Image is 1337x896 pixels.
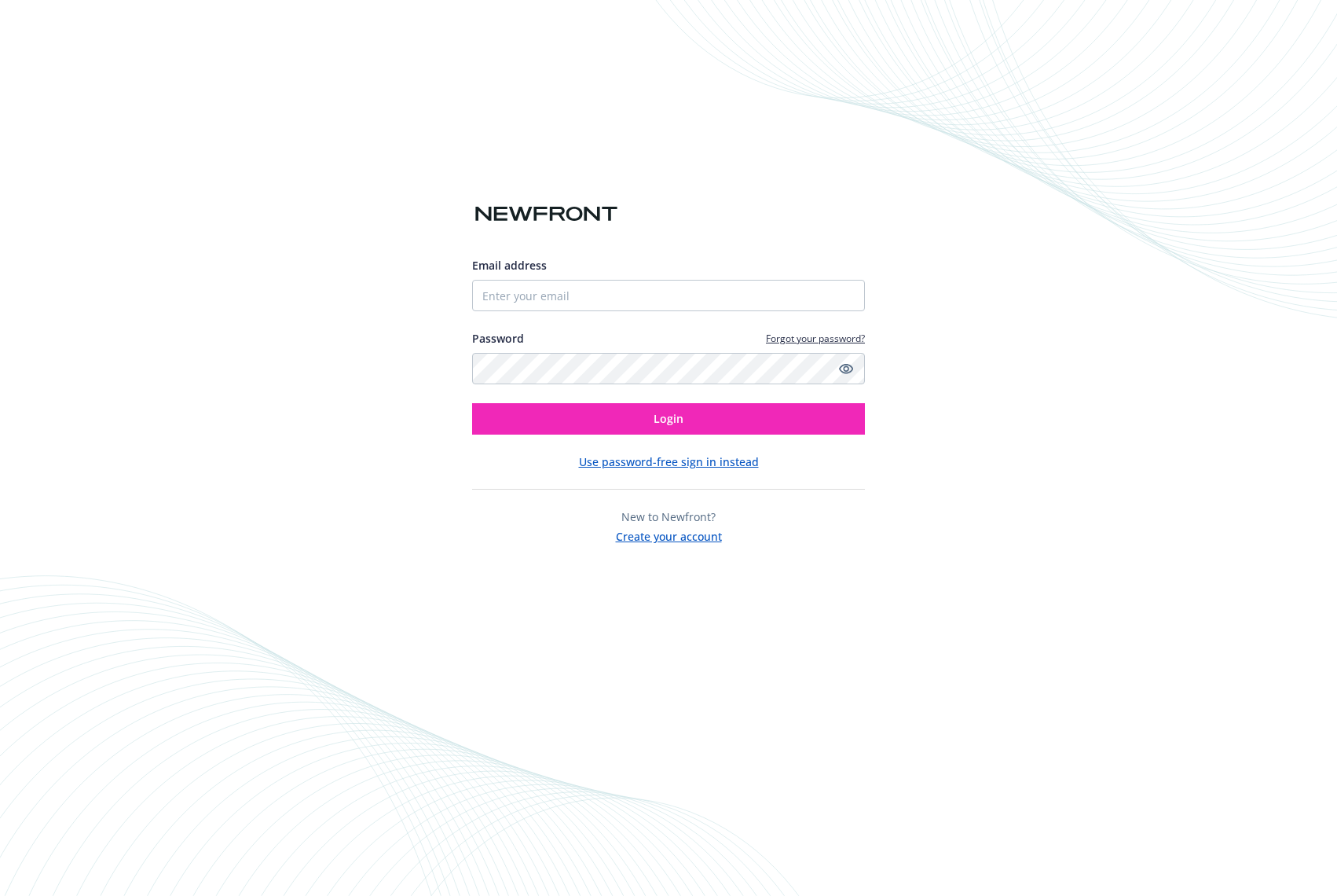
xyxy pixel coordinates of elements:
[472,330,524,347] label: Password
[472,200,621,228] img: Newfront logo
[472,280,865,311] input: Enter your email
[616,525,722,545] button: Create your account
[472,403,865,435] button: Login
[472,258,547,273] span: Email address
[766,332,865,345] a: Forgot your password?
[579,454,759,470] button: Use password-free sign in instead
[472,353,865,384] input: Enter your password
[837,359,855,378] a: Show password
[621,509,716,524] span: New to Newfront?
[654,411,683,426] span: Login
